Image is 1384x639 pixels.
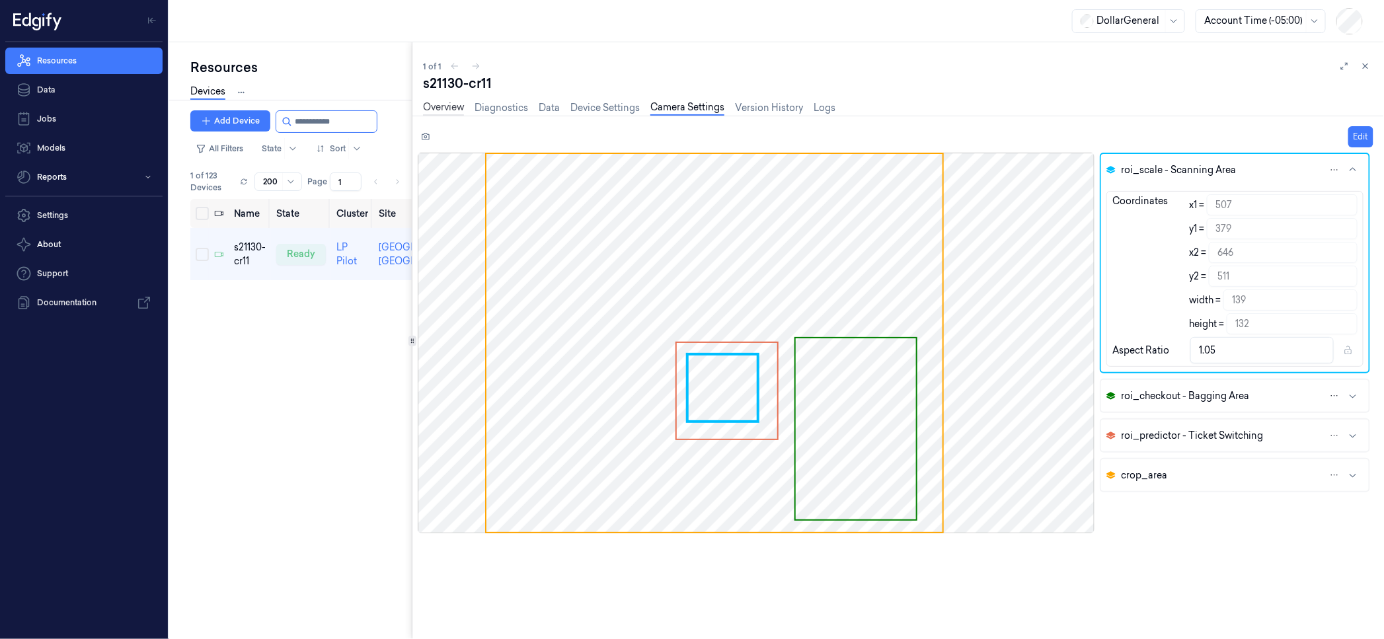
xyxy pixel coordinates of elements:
div: Resources [190,58,412,77]
span: roi_predictor - Ticket Switching [1121,429,1263,443]
th: Site [373,199,490,228]
a: Models [5,135,163,161]
label: y1 = [1189,222,1204,236]
span: 1 of 123 Devices [190,170,233,194]
button: Select all [196,207,209,220]
div: ready [276,244,326,265]
span: roi_checkout - Bagging Area [1121,389,1249,403]
a: Settings [5,202,163,229]
a: [GEOGRAPHIC_DATA], [GEOGRAPHIC_DATA] [379,241,485,267]
div: s21130-cr11 [423,74,1373,93]
button: crop_area [1101,459,1369,491]
button: All Filters [190,138,249,159]
button: roi_predictor - Ticket Switching [1101,420,1369,451]
a: Support [5,260,163,287]
div: roi_scale - Scanning Area [1101,191,1369,367]
label: x2 = [1189,246,1206,260]
span: crop_area [1121,469,1167,482]
a: Data [539,101,560,115]
label: height = [1189,317,1224,331]
a: Devices [190,85,225,100]
div: s21130-cr11 [234,241,266,268]
nav: pagination [367,172,406,191]
label: x1 = [1189,198,1204,212]
button: About [5,231,163,258]
span: roi_scale - Scanning Area [1121,163,1236,177]
button: roi_scale - Scanning Area [1101,154,1369,186]
a: Resources [5,48,163,74]
th: Name [229,199,271,228]
label: y2 = [1189,270,1206,283]
th: Cluster [331,199,373,228]
a: Device Settings [570,101,640,115]
a: Diagnostics [475,101,528,115]
a: Data [5,77,163,103]
a: Version History [735,101,803,115]
button: Edit [1348,126,1373,147]
a: Camera Settings [650,100,724,116]
a: Documentation [5,289,163,316]
a: Jobs [5,106,163,132]
span: 1 of 1 [423,61,442,72]
div: Coordinates [1112,194,1168,334]
a: Overview [423,100,464,116]
button: Add Device [190,110,270,132]
a: LP Pilot [336,241,357,267]
button: Select row [196,248,209,261]
button: roi_checkout - Bagging Area [1101,380,1369,412]
button: Toggle Navigation [141,10,163,31]
span: Page [307,176,327,188]
button: Reports [5,164,163,190]
a: Logs [814,101,835,115]
label: width = [1189,293,1221,307]
div: Aspect Ratio [1112,344,1169,357]
th: State [271,199,331,228]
